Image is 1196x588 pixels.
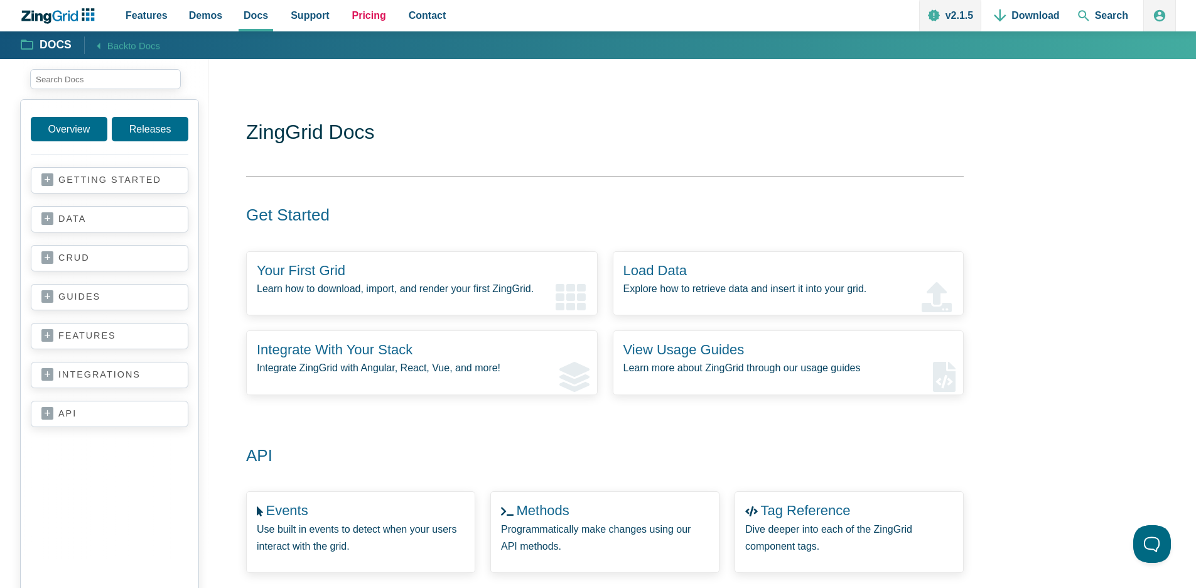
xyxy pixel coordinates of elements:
span: Features [126,7,168,24]
a: Releases [112,117,188,141]
span: Demos [189,7,222,24]
a: Load Data [623,263,687,278]
a: Methods [516,503,569,518]
span: Contact [409,7,446,24]
a: getting started [41,174,178,187]
span: Pricing [352,7,386,24]
a: Events [266,503,308,518]
span: Docs [244,7,268,24]
a: guides [41,291,178,303]
a: View Usage Guides [623,342,745,357]
a: Overview [31,117,107,141]
iframe: Toggle Customer Support [1133,525,1171,563]
a: Backto Docs [84,36,160,53]
span: to Docs [128,40,160,51]
a: Integrate With Your Stack [257,342,412,357]
span: Support [291,7,329,24]
span: Back [107,38,160,53]
p: Explore how to retrieve data and insert it into your grid. [623,280,954,297]
h1: ZingGrid Docs [246,119,964,148]
p: Use built in events to detect when your users interact with the grid. [257,521,465,555]
a: features [41,330,178,342]
a: Your First Grid [257,263,345,278]
a: crud [41,252,178,264]
a: Docs [21,38,72,53]
h2: Get Started [231,205,949,226]
p: Learn how to download, import, and render your first ZingGrid. [257,280,587,297]
a: integrations [41,369,178,381]
p: Learn more about ZingGrid through our usage guides [623,359,954,376]
p: Dive deeper into each of the ZingGrid component tags. [745,521,953,555]
input: search input [30,69,181,89]
strong: Docs [40,40,72,51]
a: ZingChart Logo. Click to return to the homepage [20,8,101,24]
a: api [41,408,178,420]
a: data [41,213,178,226]
p: Programmatically make changes using our API methods. [501,521,709,555]
p: Integrate ZingGrid with Angular, React, Vue, and more! [257,359,587,376]
a: Tag Reference [760,503,850,518]
h2: API [231,445,949,467]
